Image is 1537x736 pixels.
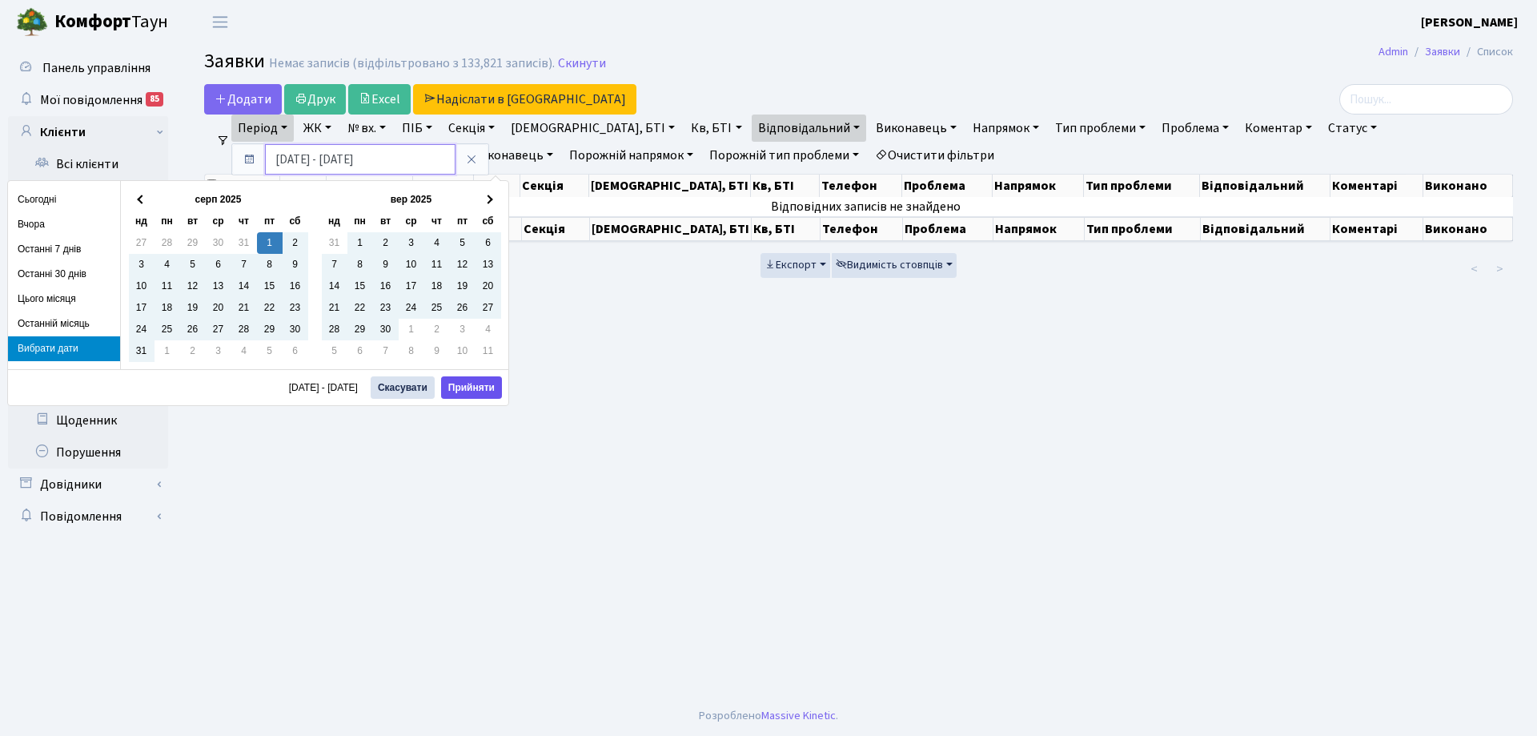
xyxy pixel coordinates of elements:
td: 19 [180,297,206,319]
th: [DEMOGRAPHIC_DATA], БТІ [589,175,751,197]
td: 2 [424,319,450,340]
li: Цього місяця [8,287,120,312]
a: Admin [1378,43,1408,60]
th: Відповідальний [1201,217,1330,241]
a: Кв, БТІ [684,115,748,142]
a: № вх. [341,115,392,142]
th: ПІБ [474,175,521,197]
th: пн [347,211,373,232]
td: 9 [373,254,399,275]
th: Напрямок [993,175,1084,197]
td: 5 [322,340,347,362]
td: 4 [476,319,501,340]
td: 1 [155,340,180,362]
a: Панель управління [8,52,168,84]
th: Тип проблеми [1084,175,1201,197]
td: 28 [231,319,257,340]
a: Друк [284,84,346,115]
td: 16 [373,275,399,297]
th: вт [180,211,206,232]
td: 29 [180,232,206,254]
a: Порушення [8,436,168,469]
td: 18 [155,297,180,319]
li: Останні 30 днів [8,262,120,287]
a: Клієнти [8,116,168,148]
td: 6 [206,254,231,275]
div: Немає записів (відфільтровано з 133,821 записів). [269,56,555,71]
th: нд [129,211,155,232]
td: 5 [450,232,476,254]
td: 6 [476,232,501,254]
td: 25 [155,319,180,340]
th: ср [206,211,231,232]
th: Секція [522,217,591,241]
th: Дії [205,175,280,197]
li: Останній місяць [8,312,120,336]
td: 26 [180,319,206,340]
td: 21 [231,297,257,319]
a: Надіслати в [GEOGRAPHIC_DATA] [413,84,636,115]
td: 8 [399,340,424,362]
td: 20 [476,275,501,297]
a: Період [231,115,294,142]
button: Прийняти [441,376,502,399]
a: Щоденник [8,404,168,436]
td: 23 [283,297,308,319]
th: Секція [520,175,589,197]
td: 24 [129,319,155,340]
td: 21 [322,297,347,319]
td: 22 [347,297,373,319]
a: ПІБ [395,115,439,142]
a: [PERSON_NAME] [1421,13,1518,32]
button: Експорт [760,253,830,278]
td: 6 [347,340,373,362]
span: Експорт [764,257,817,273]
button: Видимість стовпців [832,253,957,278]
a: Порожній тип проблеми [703,142,865,169]
td: 29 [347,319,373,340]
td: 7 [322,254,347,275]
td: 11 [424,254,450,275]
td: 31 [231,232,257,254]
td: Відповідних записів не знайдено [205,197,1528,216]
li: Вибрати дати [8,336,120,361]
td: 3 [129,254,155,275]
td: 15 [257,275,283,297]
a: Секція [442,115,501,142]
th: пн [155,211,180,232]
th: Коментарі [1330,217,1423,241]
th: [DEMOGRAPHIC_DATA], БТІ [590,217,752,241]
td: 29 [257,319,283,340]
td: 20 [206,297,231,319]
span: Додати [215,90,271,108]
a: Порожній відповідальний [231,142,404,169]
th: пт [450,211,476,232]
td: 24 [399,297,424,319]
button: Переключити навігацію [200,9,240,35]
td: 5 [180,254,206,275]
a: Тип проблеми [1049,115,1152,142]
div: 85 [146,92,163,107]
b: Комфорт [54,9,131,34]
td: 30 [206,232,231,254]
th: вер 2025 [347,189,476,211]
td: 27 [476,297,501,319]
li: Вчора [8,212,120,237]
td: 12 [450,254,476,275]
td: 13 [476,254,501,275]
td: 31 [322,232,347,254]
th: вт [373,211,399,232]
span: Заявки [204,47,265,75]
th: чт [424,211,450,232]
td: 12 [180,275,206,297]
td: 17 [129,297,155,319]
th: Виконано [1423,217,1513,241]
td: 2 [373,232,399,254]
a: Коментар [1238,115,1318,142]
a: Всі клієнти [8,148,168,180]
td: 25 [424,297,450,319]
td: 26 [450,297,476,319]
th: Проблема [902,175,993,197]
th: Тип проблеми [1085,217,1201,241]
a: Massive Kinetic [761,707,836,724]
